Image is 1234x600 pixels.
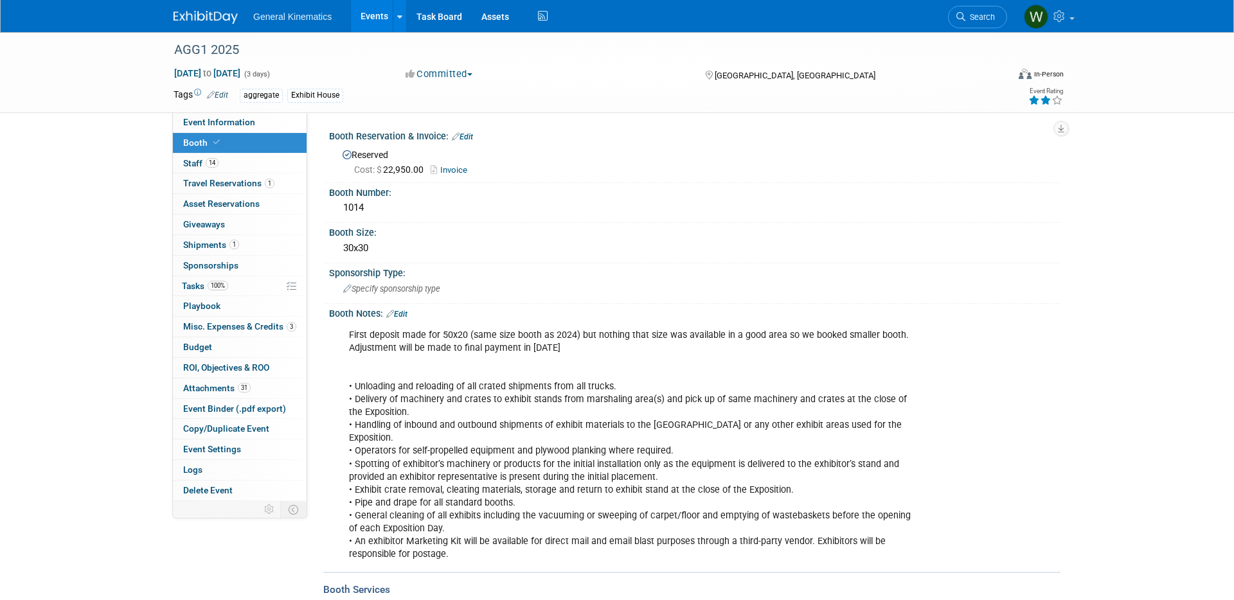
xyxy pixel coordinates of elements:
[174,11,238,24] img: ExhibitDay
[173,358,307,378] a: ROI, Objectives & ROO
[183,342,212,352] span: Budget
[354,164,383,175] span: Cost: $
[170,39,988,62] div: AGG1 2025
[173,317,307,337] a: Misc. Expenses & Credits3
[173,133,307,153] a: Booth
[183,403,286,414] span: Event Binder (.pdf export)
[229,240,239,249] span: 1
[183,464,202,475] span: Logs
[173,256,307,276] a: Sponsorships
[183,199,260,209] span: Asset Reservations
[183,444,241,454] span: Event Settings
[173,154,307,173] a: Staff14
[240,89,283,102] div: aggregate
[948,6,1007,28] a: Search
[340,322,919,567] div: First deposit made for 50x20 (same size booth as 2024) but nothing that size was available in a g...
[173,399,307,419] a: Event Binder (.pdf export)
[183,178,274,188] span: Travel Reservations
[386,310,407,319] a: Edit
[329,183,1060,199] div: Booth Number:
[173,337,307,357] a: Budget
[265,179,274,188] span: 1
[238,383,251,393] span: 31
[965,12,995,22] span: Search
[206,158,219,168] span: 14
[183,158,219,168] span: Staff
[173,173,307,193] a: Travel Reservations1
[183,137,222,148] span: Booth
[243,70,270,78] span: (3 days)
[174,88,228,103] td: Tags
[173,378,307,398] a: Attachments31
[715,71,875,80] span: [GEOGRAPHIC_DATA], [GEOGRAPHIC_DATA]
[329,304,1060,321] div: Booth Notes:
[329,127,1060,143] div: Booth Reservation & Invoice:
[281,501,307,518] td: Toggle Event Tabs
[173,235,307,255] a: Shipments1
[173,481,307,500] a: Delete Event
[173,296,307,316] a: Playbook
[208,281,228,290] span: 100%
[207,91,228,100] a: Edit
[287,89,343,102] div: Exhibit House
[173,276,307,296] a: Tasks100%
[201,68,213,78] span: to
[183,117,255,127] span: Event Information
[343,284,440,294] span: Specify sponsorship type
[173,419,307,439] a: Copy/Duplicate Event
[329,263,1060,279] div: Sponsorship Type:
[183,219,225,229] span: Giveaways
[173,439,307,459] a: Event Settings
[1033,69,1064,79] div: In-Person
[452,132,473,141] a: Edit
[183,321,296,331] span: Misc. Expenses & Credits
[183,260,238,270] span: Sponsorships
[931,67,1064,86] div: Event Format
[183,383,251,393] span: Attachments
[339,145,1051,177] div: Reserved
[401,67,478,81] button: Committed
[173,112,307,132] a: Event Information
[183,362,269,373] span: ROI, Objectives & ROO
[1019,69,1032,79] img: Format-Inperson.png
[174,67,241,79] span: [DATE] [DATE]
[253,12,332,22] span: General Kinematics
[173,215,307,234] a: Giveaways
[323,583,1060,597] div: Booth Services
[329,223,1060,239] div: Booth Size:
[173,460,307,480] a: Logs
[1028,88,1063,94] div: Event Rating
[213,139,220,146] i: Booth reservation complete
[182,281,228,291] span: Tasks
[287,322,296,331] span: 3
[354,164,429,175] span: 22,950.00
[183,423,269,434] span: Copy/Duplicate Event
[183,485,233,495] span: Delete Event
[183,301,220,311] span: Playbook
[173,194,307,214] a: Asset Reservations
[431,165,474,175] a: Invoice
[339,198,1051,218] div: 1014
[1024,4,1048,29] img: Whitney Swanson
[183,240,239,250] span: Shipments
[339,238,1051,258] div: 30x30
[258,501,281,518] td: Personalize Event Tab Strip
